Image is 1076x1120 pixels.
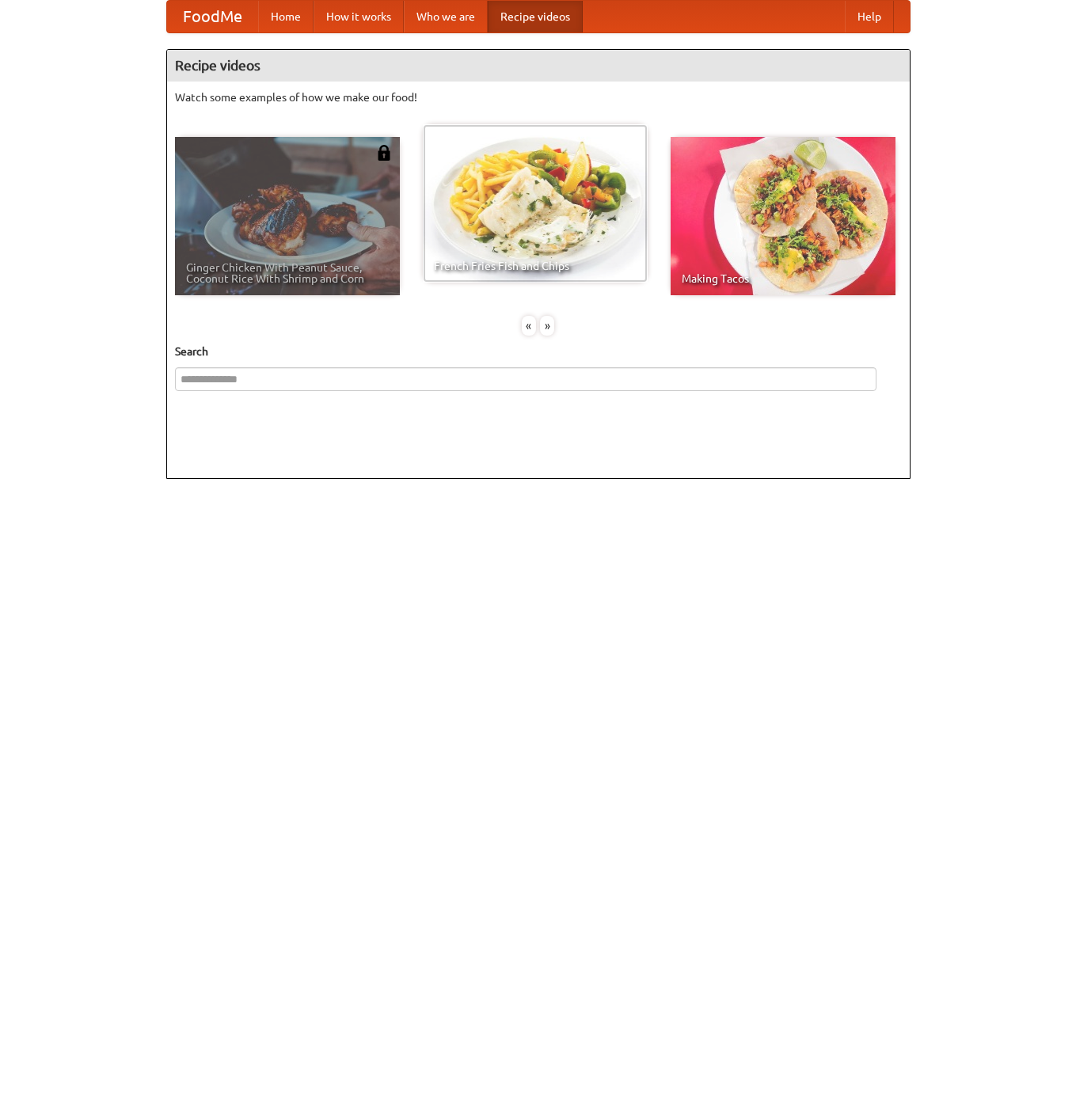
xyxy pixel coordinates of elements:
[845,1,894,32] a: Help
[522,316,536,336] div: «
[682,273,884,284] span: Making Tacos
[404,1,488,32] a: Who we are
[314,1,404,32] a: How it works
[175,89,902,105] p: Watch some examples of how we make our food!
[434,260,637,271] span: French Fries Fish and Chips
[175,344,902,359] h5: Search
[488,1,583,32] a: Recipe videos
[376,145,392,161] img: 483408.png
[423,124,648,283] a: French Fries Fish and Chips
[167,50,910,82] h4: Recipe videos
[258,1,314,32] a: Home
[167,1,258,32] a: FoodMe
[671,137,895,295] a: Making Tacos
[540,316,554,336] div: »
